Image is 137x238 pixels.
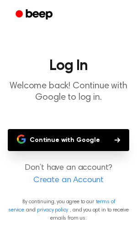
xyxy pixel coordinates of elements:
[9,6,61,24] a: Beep
[9,174,128,187] a: Create an Account
[37,207,68,213] a: privacy policy
[8,129,129,151] button: Continue with Google
[7,162,130,187] p: Don’t have an account?
[7,198,130,222] p: By continuing, you agree to our and , and you opt in to receive emails from us.
[7,59,130,73] h1: Log In
[7,81,130,103] p: Welcome back! Continue with Google to log in.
